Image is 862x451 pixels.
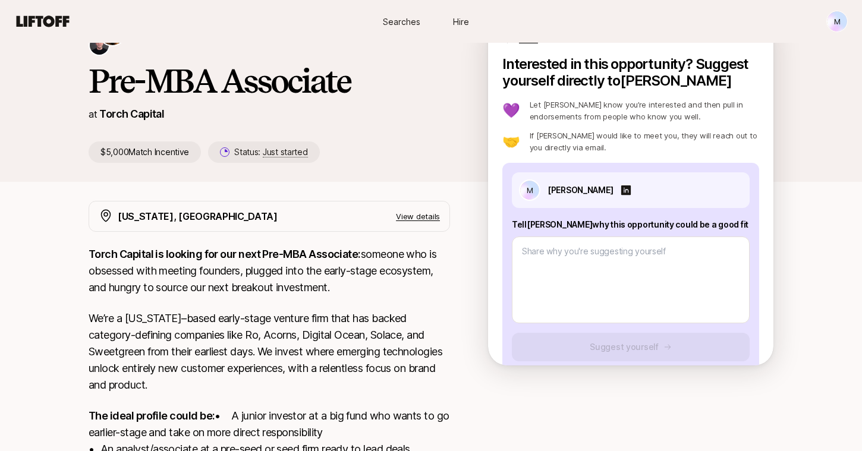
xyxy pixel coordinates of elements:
[431,11,490,33] a: Hire
[89,409,215,422] strong: The ideal profile could be:
[89,310,450,393] p: We’re a [US_STATE]–based early-stage venture firm that has backed category-defining companies lik...
[453,15,469,28] span: Hire
[512,217,750,232] p: Tell [PERSON_NAME] why this opportunity could be a good fit
[372,11,431,33] a: Searches
[90,36,109,55] img: Christopher Harper
[530,130,759,153] p: If [PERSON_NAME] would like to meet you, they will reach out to you directly via email.
[396,210,440,222] p: View details
[502,134,520,149] p: 🤝
[89,248,361,260] strong: Torch Capital is looking for our next Pre-MBA Associate:
[530,99,759,122] p: Let [PERSON_NAME] know you’re interested and then pull in endorsements from people who know you w...
[383,15,420,28] span: Searches
[548,183,613,197] p: [PERSON_NAME]
[502,56,759,89] p: Interested in this opportunity? Suggest yourself directly to [PERSON_NAME]
[89,246,450,296] p: someone who is obsessed with meeting founders, plugged into the early-stage ecosystem, and hungry...
[826,11,848,32] button: M
[89,141,201,163] p: $5,000 Match Incentive
[527,183,533,197] p: M
[502,103,520,118] p: 💜
[89,63,450,99] h1: Pre-MBA Associate
[118,209,278,224] p: [US_STATE], [GEOGRAPHIC_DATA]
[99,108,164,120] a: Torch Capital
[263,147,308,157] span: Just started
[834,14,841,29] p: M
[234,145,307,159] p: Status:
[89,106,97,122] p: at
